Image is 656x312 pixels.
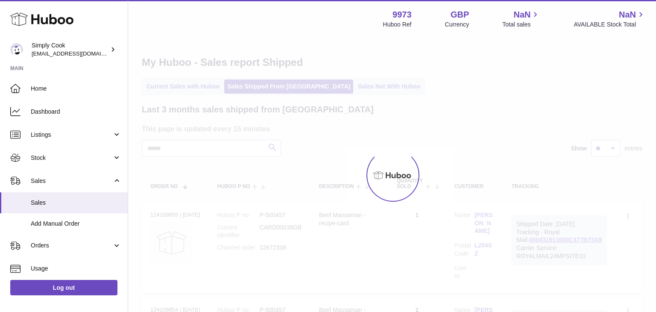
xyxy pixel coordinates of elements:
[31,220,121,228] span: Add Manual Order
[451,9,469,21] strong: GBP
[31,241,112,250] span: Orders
[502,21,540,29] span: Total sales
[574,21,646,29] span: AVAILABLE Stock Total
[10,43,23,56] img: internalAdmin-9973@internal.huboo.com
[502,9,540,29] a: NaN Total sales
[31,177,112,185] span: Sales
[32,50,126,57] span: [EMAIL_ADDRESS][DOMAIN_NAME]
[383,21,412,29] div: Huboo Ref
[31,199,121,207] span: Sales
[31,265,121,273] span: Usage
[445,21,469,29] div: Currency
[31,154,112,162] span: Stock
[574,9,646,29] a: NaN AVAILABLE Stock Total
[513,9,530,21] span: NaN
[31,85,121,93] span: Home
[10,280,117,295] a: Log out
[31,131,112,139] span: Listings
[32,41,108,58] div: Simply Cook
[31,108,121,116] span: Dashboard
[619,9,636,21] span: NaN
[392,9,412,21] strong: 9973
